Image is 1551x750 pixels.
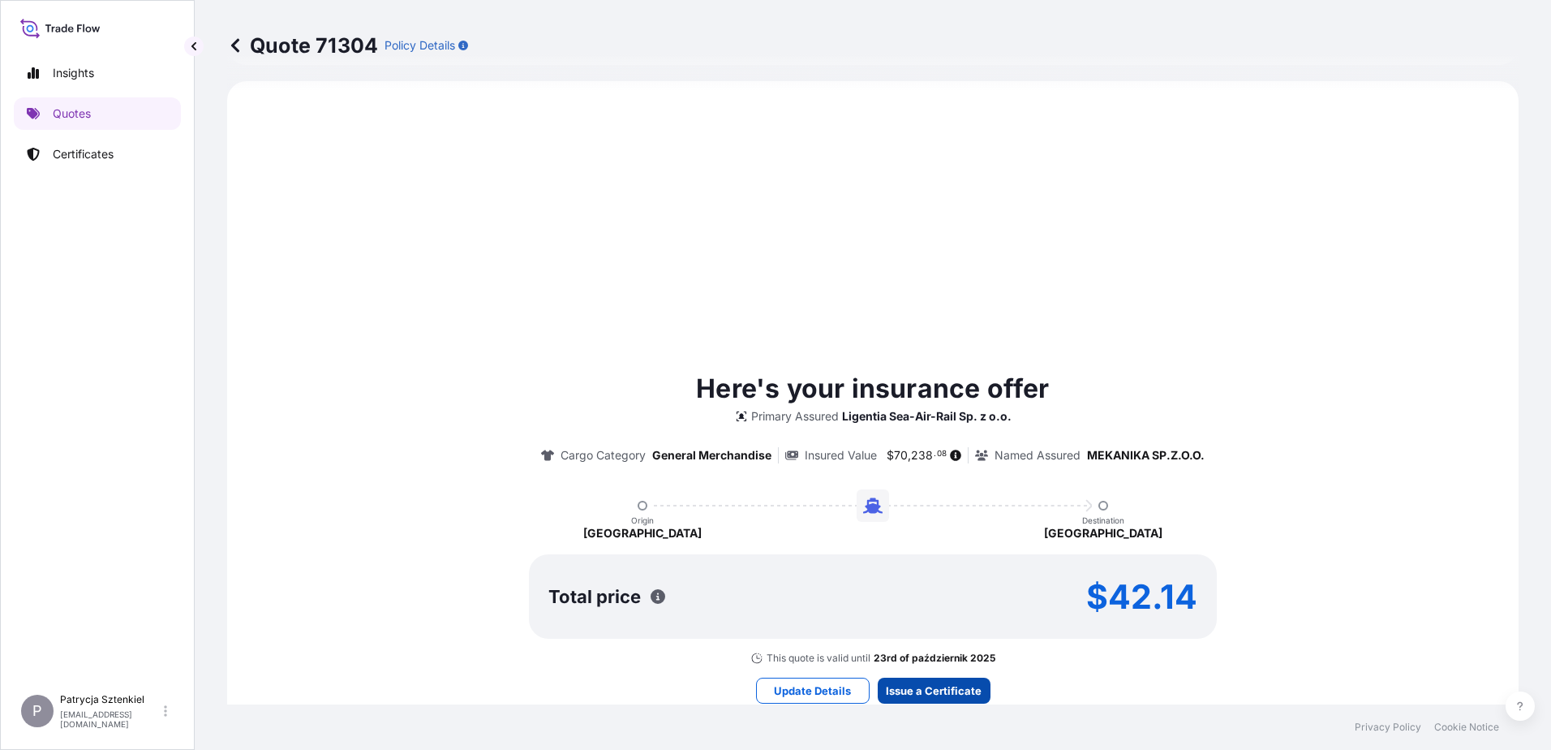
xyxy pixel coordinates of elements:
[53,106,91,122] p: Quotes
[1434,721,1499,734] a: Cookie Notice
[60,693,161,706] p: Patrycja Sztenkiel
[774,683,851,699] p: Update Details
[1087,447,1205,463] p: MEKANIKA SP.Z.O.O.
[583,525,702,541] p: [GEOGRAPHIC_DATA]
[652,447,771,463] p: General Merchandise
[1082,515,1124,525] p: Destination
[937,451,947,457] span: 08
[631,515,654,525] p: Origin
[874,652,995,665] p: 23rd of październik 2025
[751,408,839,425] p: Primary Assured
[60,709,161,729] p: [EMAIL_ADDRESS][DOMAIN_NAME]
[227,32,378,58] p: Quote 71304
[878,678,990,704] button: Issue a Certificate
[14,138,181,170] a: Certificates
[1086,584,1197,610] p: $42.14
[561,447,646,463] p: Cargo Category
[886,683,982,699] p: Issue a Certificate
[32,703,42,719] span: P
[805,447,877,463] p: Insured Value
[385,37,455,54] p: Policy Details
[53,146,114,162] p: Certificates
[14,57,181,89] a: Insights
[842,408,1012,425] p: Ligentia Sea-Air-Rail Sp. z o.o.
[1355,721,1421,734] a: Privacy Policy
[767,652,870,665] p: This quote is valid until
[934,451,936,457] span: .
[1044,525,1162,541] p: [GEOGRAPHIC_DATA]
[696,369,1049,408] p: Here's your insurance offer
[548,588,641,605] p: Total price
[14,97,181,130] a: Quotes
[756,678,870,704] button: Update Details
[894,450,908,461] span: 70
[908,450,911,461] span: ,
[53,65,94,81] p: Insights
[887,450,894,461] span: $
[911,450,933,461] span: 238
[995,447,1081,463] p: Named Assured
